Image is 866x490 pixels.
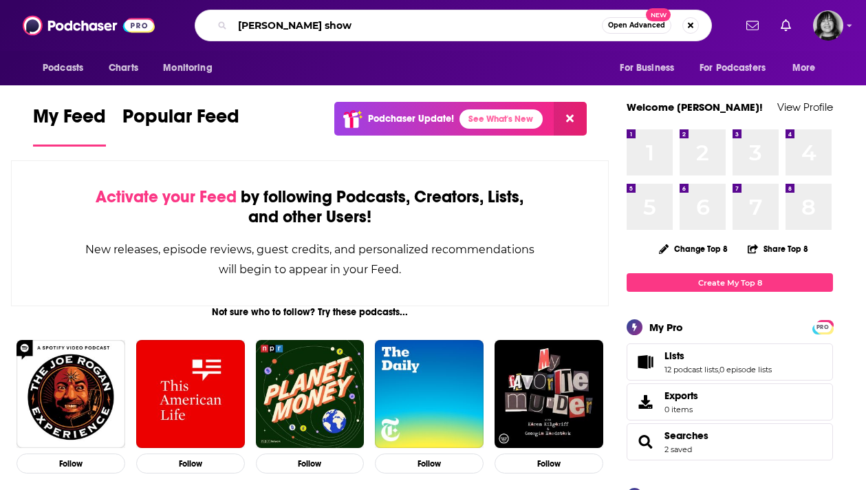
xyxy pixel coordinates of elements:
span: My Feed [33,105,106,136]
a: My Feed [33,105,106,147]
a: Welcome [PERSON_NAME]! [627,100,763,114]
a: Searches [631,432,659,451]
span: PRO [814,322,831,332]
img: Planet Money [256,340,365,449]
span: New [646,8,671,21]
button: Follow [375,454,484,473]
span: Popular Feed [122,105,239,136]
div: by following Podcasts, Creators, Lists, and other Users! [80,187,539,227]
span: Charts [109,58,138,78]
button: Open AdvancedNew [602,17,671,34]
a: PRO [814,321,831,332]
span: More [792,58,816,78]
button: open menu [783,55,833,81]
img: User Profile [813,10,843,41]
p: Podchaser Update! [368,113,454,125]
a: Popular Feed [122,105,239,147]
a: Lists [631,352,659,372]
span: For Podcasters [700,58,766,78]
button: open menu [610,55,691,81]
button: Follow [495,454,603,473]
span: Open Advanced [608,22,665,29]
button: Follow [136,454,245,473]
button: Follow [17,454,125,473]
a: Charts [100,55,147,81]
span: , [718,365,719,374]
span: Podcasts [43,58,83,78]
a: Show notifications dropdown [741,14,764,37]
span: Searches [627,423,833,460]
div: My Pro [649,321,683,334]
span: Lists [664,350,684,362]
button: Share Top 8 [747,235,809,262]
button: Show profile menu [813,10,843,41]
div: Search podcasts, credits, & more... [195,10,712,41]
img: This American Life [136,340,245,449]
a: Create My Top 8 [627,273,833,292]
input: Search podcasts, credits, & more... [232,14,602,36]
a: Show notifications dropdown [775,14,797,37]
a: Searches [664,429,708,442]
span: Exports [664,390,698,402]
a: 2 saved [664,445,692,454]
a: View Profile [777,100,833,114]
button: Follow [256,454,365,473]
span: 0 items [664,405,698,414]
div: New releases, episode reviews, guest credits, and personalized recommendations will begin to appe... [80,239,539,279]
img: Podchaser - Follow, Share and Rate Podcasts [23,12,155,39]
button: open menu [691,55,786,81]
div: Not sure who to follow? Try these podcasts... [11,306,609,318]
a: 0 episode lists [719,365,772,374]
a: See What's New [459,109,543,129]
span: Activate your Feed [96,187,237,207]
img: The Daily [375,340,484,449]
span: For Business [620,58,674,78]
span: Monitoring [163,58,212,78]
span: Logged in as parkdalepublicity1 [813,10,843,41]
img: The Joe Rogan Experience [17,340,125,449]
button: Change Top 8 [651,240,736,257]
a: Lists [664,350,772,362]
a: Exports [627,383,833,420]
button: open menu [153,55,230,81]
span: Lists [627,343,833,381]
img: My Favorite Murder with Karen Kilgariff and Georgia Hardstark [495,340,603,449]
button: open menu [33,55,101,81]
a: 12 podcast lists [664,365,718,374]
span: Exports [631,392,659,412]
